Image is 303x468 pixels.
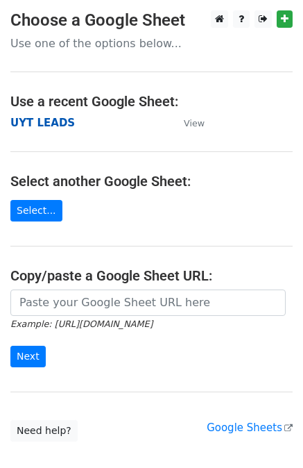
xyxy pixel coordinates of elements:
small: Example: [URL][DOMAIN_NAME] [10,319,153,329]
a: View [170,117,205,129]
h4: Select another Google Sheet: [10,173,293,190]
small: View [184,118,205,128]
a: UYT LEADS [10,117,75,129]
a: Google Sheets [207,421,293,434]
p: Use one of the options below... [10,36,293,51]
input: Paste your Google Sheet URL here [10,290,286,316]
input: Next [10,346,46,367]
h3: Choose a Google Sheet [10,10,293,31]
iframe: Chat Widget [234,401,303,468]
a: Need help? [10,420,78,442]
a: Select... [10,200,62,222]
h4: Use a recent Google Sheet: [10,93,293,110]
h4: Copy/paste a Google Sheet URL: [10,267,293,284]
